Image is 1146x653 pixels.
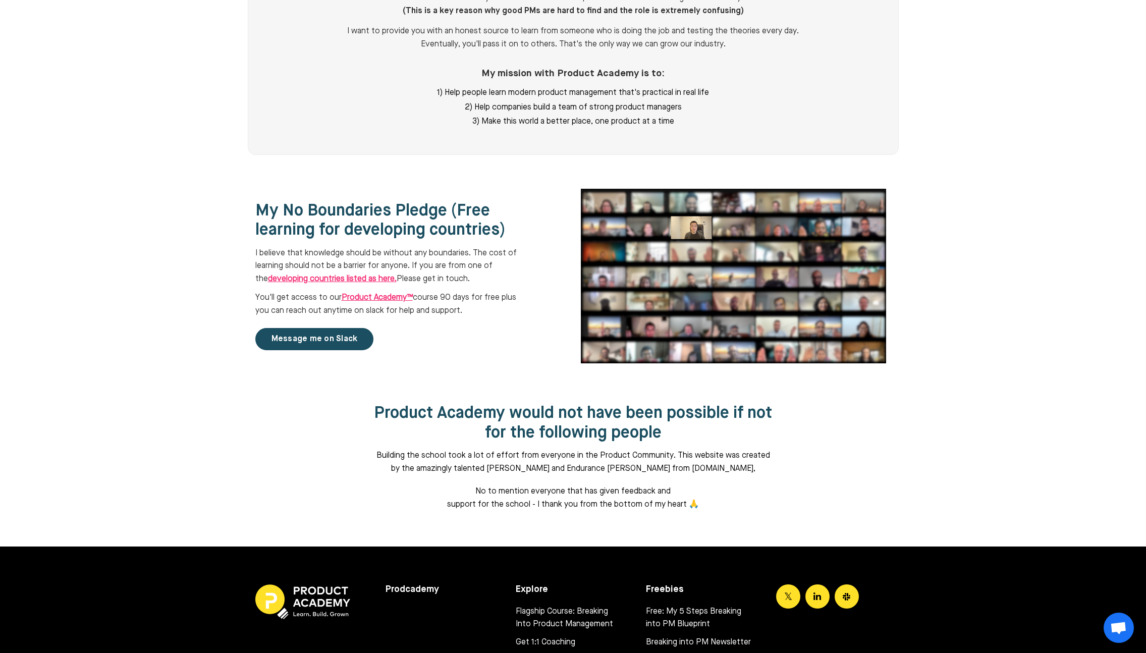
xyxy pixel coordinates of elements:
[374,450,773,475] p: Building the school took a lot of effort from everyone in the Product Community. This website was...
[268,275,397,283] a: developing countries listed as here.
[646,584,761,595] h5: Freebies
[280,66,867,81] p: My mission with Product Academy is to:
[374,405,772,441] span: Product Academy would not have been possible if not for the following people
[646,636,751,649] a: Breaking into PM Newsletter
[442,485,705,511] p: No to mention everyone that has given feedback and support for the school - I thank you from the ...
[255,203,505,238] span: My No Boundaries Pledge (Free learning for developing countries)
[386,584,501,595] h5: Prodcademy
[403,7,744,15] b: (This is a key reason why good PMs are hard to find and the role is extremely confusing)‍
[280,87,867,100] li: 1) Help people learn modern product management that's practical in real life
[516,606,621,631] a: Flagship Course: Breaking Into Product Management
[342,294,413,302] a: Product Academy™
[516,636,621,649] a: Get 1:1 Coaching
[516,584,631,595] h5: Explore
[255,249,517,283] span: I believe that knowledge should be without any boundaries. The cost of learning should not be a b...
[646,606,751,631] a: Free: My 5 Steps Breaking into PM Blueprint
[1104,613,1134,643] div: Open chat
[346,25,800,51] p: I want to provide you with an honest source to learn from someone who is doing the job and testin...
[255,294,516,315] span: You'll get access to our course 90 days for free plus you can reach out anytime on slack for help...
[280,116,867,129] li: 3) Make this world a better place, one product at a time
[280,101,867,115] li: 2) Help companies build a team of strong product managers
[255,328,374,350] a: Message me on Slack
